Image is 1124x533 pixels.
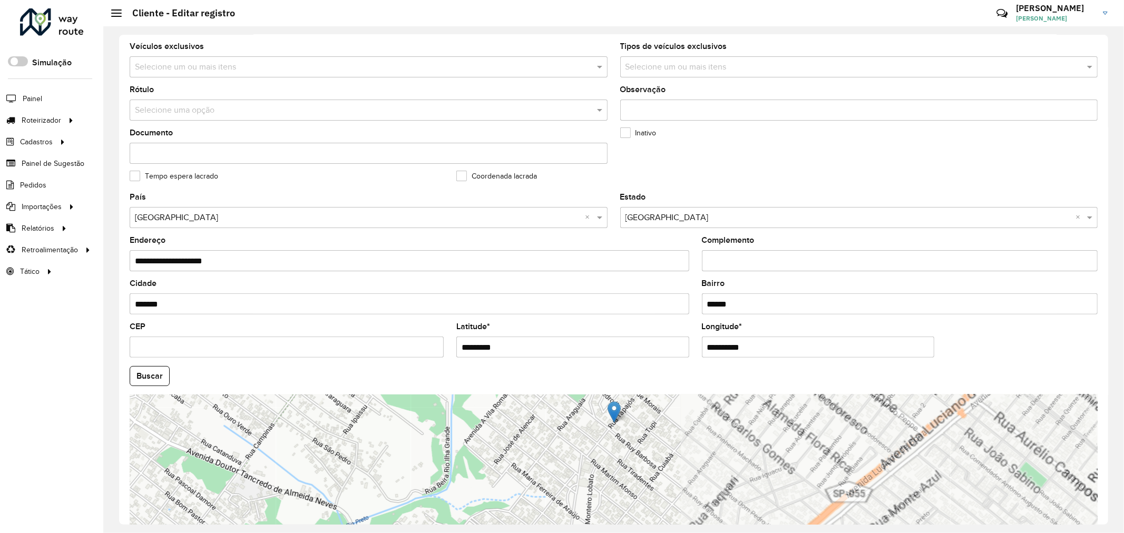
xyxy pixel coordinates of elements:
h3: [PERSON_NAME] [1016,3,1095,13]
label: Rótulo [130,83,154,96]
img: Marker [608,401,621,423]
span: Tático [20,266,40,277]
h2: Cliente - Editar registro [122,7,235,19]
label: Estado [620,191,646,203]
label: Documento [130,126,173,139]
span: Retroalimentação [22,244,78,255]
label: Cidade [130,277,157,290]
label: Longitude [702,320,742,333]
label: Tempo espera lacrado [130,171,218,182]
label: Bairro [702,277,725,290]
label: Latitude [456,320,490,333]
span: Cadastros [20,136,53,147]
label: Inativo [620,127,657,139]
a: Contato Rápido [991,2,1013,25]
label: País [130,191,146,203]
label: CEP [130,320,145,333]
label: Endereço [130,234,165,246]
span: Painel de Sugestão [22,158,84,169]
span: Importações [22,201,62,212]
label: Coordenada lacrada [456,171,537,182]
span: Pedidos [20,180,46,191]
span: Painel [23,93,42,104]
button: Buscar [130,366,170,386]
span: [PERSON_NAME] [1016,14,1095,23]
label: Observação [620,83,666,96]
span: Relatórios [22,223,54,234]
label: Veículos exclusivos [130,40,204,53]
label: Simulação [32,56,72,69]
span: Roteirizador [22,115,61,126]
span: Clear all [1076,211,1084,224]
label: Complemento [702,234,755,246]
label: Tipos de veículos exclusivos [620,40,727,53]
span: Clear all [585,211,594,224]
